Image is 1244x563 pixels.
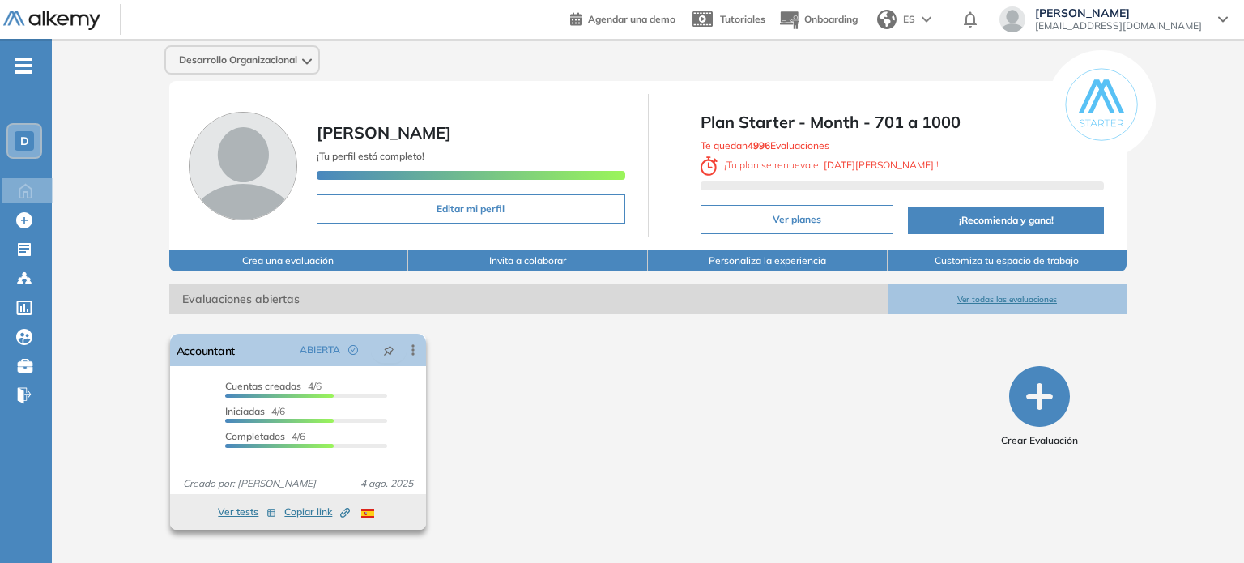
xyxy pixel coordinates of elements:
[15,64,32,67] i: -
[701,205,894,234] button: Ver planes
[701,156,718,176] img: clock-svg
[748,139,770,151] b: 4996
[284,505,350,519] span: Copiar link
[361,509,374,518] img: ESP
[720,13,765,25] span: Tutoriales
[225,380,322,392] span: 4/6
[804,13,858,25] span: Onboarding
[1001,366,1078,448] button: Crear Evaluación
[701,159,939,171] span: ¡ Tu plan se renueva el !
[903,12,915,27] span: ES
[922,16,931,23] img: arrow
[189,112,297,220] img: Foto de perfil
[821,159,936,171] b: [DATE][PERSON_NAME]
[701,139,829,151] span: Te quedan Evaluaciones
[169,250,409,271] button: Crea una evaluación
[953,376,1244,563] iframe: Chat Widget
[317,194,625,224] button: Editar mi perfil
[354,476,420,491] span: 4 ago. 2025
[317,122,451,143] span: [PERSON_NAME]
[348,345,358,355] span: check-circle
[648,250,888,271] button: Personaliza la experiencia
[953,376,1244,563] div: Widget de chat
[177,334,235,366] a: Accountant
[20,134,29,147] span: D
[317,150,424,162] span: ¡Tu perfil está completo!
[570,8,675,28] a: Agendar una demo
[225,405,285,417] span: 4/6
[300,343,340,357] span: ABIERTA
[218,502,276,522] button: Ver tests
[1035,19,1202,32] span: [EMAIL_ADDRESS][DOMAIN_NAME]
[383,343,394,356] span: pushpin
[888,250,1127,271] button: Customiza tu espacio de trabajo
[408,250,648,271] button: Invita a colaborar
[3,11,100,31] img: Logo
[588,13,675,25] span: Agendar una demo
[225,430,305,442] span: 4/6
[908,207,1104,234] button: ¡Recomienda y gana!
[177,476,322,491] span: Creado por: [PERSON_NAME]
[225,405,265,417] span: Iniciadas
[284,502,350,522] button: Copiar link
[701,110,1105,134] span: Plan Starter - Month - 701 a 1000
[1035,6,1202,19] span: [PERSON_NAME]
[169,284,888,314] span: Evaluaciones abiertas
[225,430,285,442] span: Completados
[778,2,858,37] button: Onboarding
[877,10,897,29] img: world
[888,284,1127,314] button: Ver todas las evaluaciones
[371,337,407,363] button: pushpin
[179,53,297,66] span: Desarrollo Organizacional
[225,380,301,392] span: Cuentas creadas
